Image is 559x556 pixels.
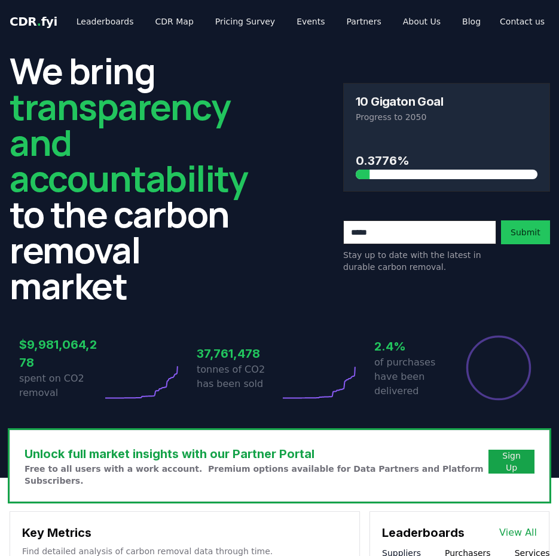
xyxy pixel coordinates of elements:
h2: We bring to the carbon removal market [10,53,248,303]
a: Contact us [490,11,554,32]
h3: Leaderboards [382,524,465,542]
button: Submit [501,220,550,244]
span: CDR fyi [10,14,57,29]
a: Sign Up [498,450,525,474]
h3: 37,761,478 [197,345,280,363]
h3: Unlock full market insights with our Partner Portal [25,445,488,463]
h3: $9,981,064,278 [19,336,102,371]
nav: Main [67,11,490,32]
a: Leaderboards [67,11,143,32]
div: Percentage of sales delivered [465,334,532,401]
p: Free to all users with a work account. Premium options available for Data Partners and Platform S... [25,463,488,487]
h3: 0.3776% [356,152,537,170]
h3: 2.4% [374,337,457,355]
button: Sign Up [488,450,534,474]
h3: 10 Gigaton Goal [356,96,443,107]
p: tonnes of CO2 has been sold [197,363,280,391]
a: Pricing Survey [206,11,285,32]
a: View All [499,526,537,540]
span: . [37,14,41,29]
h3: Key Metrics [22,524,347,542]
a: CDR Map [146,11,203,32]
a: CDR.fyi [10,13,57,30]
span: transparency and accountability [10,82,248,202]
p: spent on CO2 removal [19,371,102,400]
p: Progress to 2050 [356,111,537,123]
p: Stay up to date with the latest in durable carbon removal. [343,249,496,273]
a: Partners [337,11,391,32]
a: Events [287,11,334,32]
a: About Us [393,11,450,32]
p: of purchases have been delivered [374,355,457,398]
a: Blog [453,11,490,32]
